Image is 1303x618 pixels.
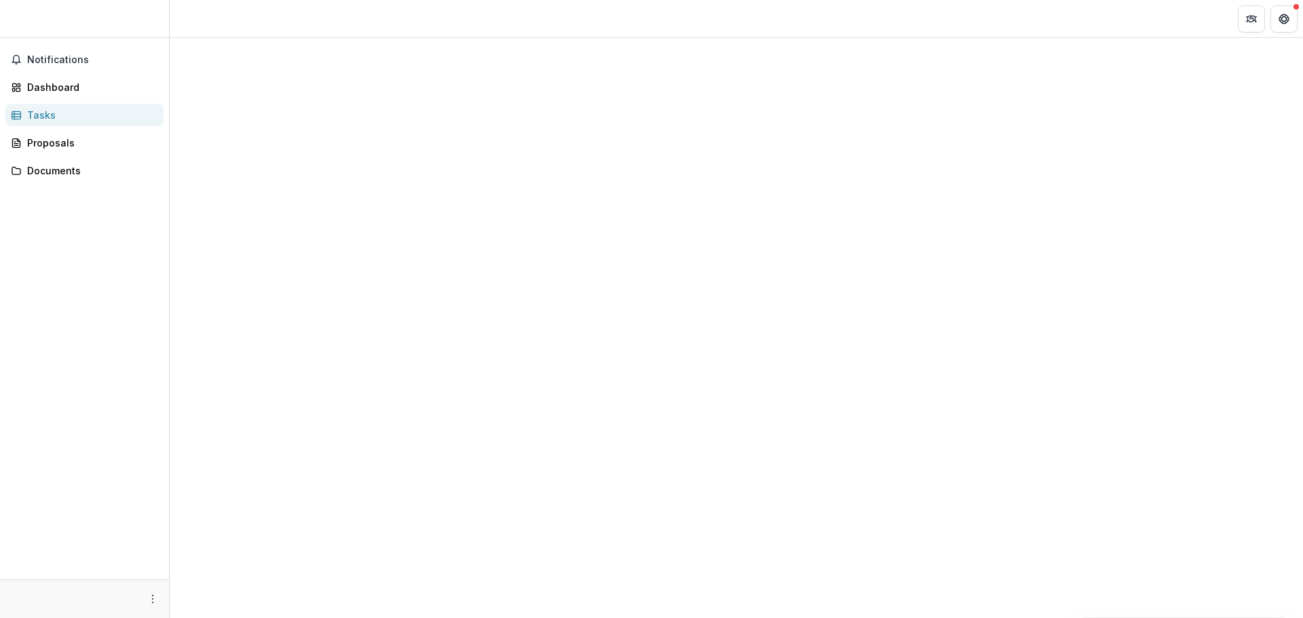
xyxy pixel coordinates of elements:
a: Dashboard [5,76,164,98]
a: Tasks [5,104,164,126]
button: More [145,591,161,607]
button: Notifications [5,49,164,71]
div: Documents [27,163,153,178]
div: Tasks [27,108,153,122]
a: Proposals [5,132,164,154]
span: Notifications [27,54,158,66]
div: Proposals [27,136,153,150]
button: Get Help [1270,5,1298,33]
button: Partners [1238,5,1265,33]
a: Documents [5,159,164,182]
div: Dashboard [27,80,153,94]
